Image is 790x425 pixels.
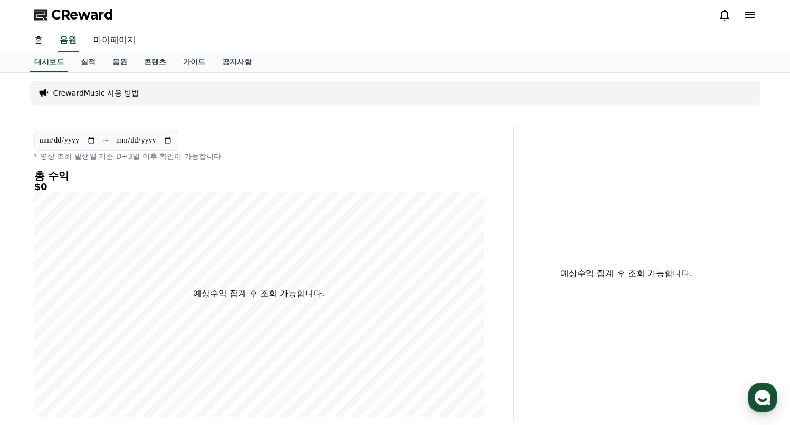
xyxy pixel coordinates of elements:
a: 홈 [26,30,51,52]
p: 예상수익 집계 후 조회 가능합니다. [193,287,325,300]
a: 설정 [136,335,203,361]
a: 마이페이지 [85,30,144,52]
a: 공지사항 [214,52,260,72]
p: ~ [102,134,109,147]
p: 예상수익 집계 후 조회 가능합니다. [522,267,731,280]
span: 대화 [97,351,109,360]
span: 설정 [163,351,176,359]
a: 대시보드 [30,52,68,72]
a: 가이드 [175,52,214,72]
span: 홈 [33,351,40,359]
a: CrewardMusic 사용 방법 [53,88,139,98]
h5: $0 [34,182,484,192]
a: 대화 [70,335,136,361]
h4: 총 수익 [34,170,484,182]
a: 음원 [58,30,79,52]
span: CReward [51,6,113,23]
a: 홈 [3,335,70,361]
a: CReward [34,6,113,23]
p: * 영상 조회 발생일 기준 D+3일 이후 확인이 가능합니다. [34,151,484,162]
a: 음원 [104,52,136,72]
a: 실적 [72,52,104,72]
a: 콘텐츠 [136,52,175,72]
